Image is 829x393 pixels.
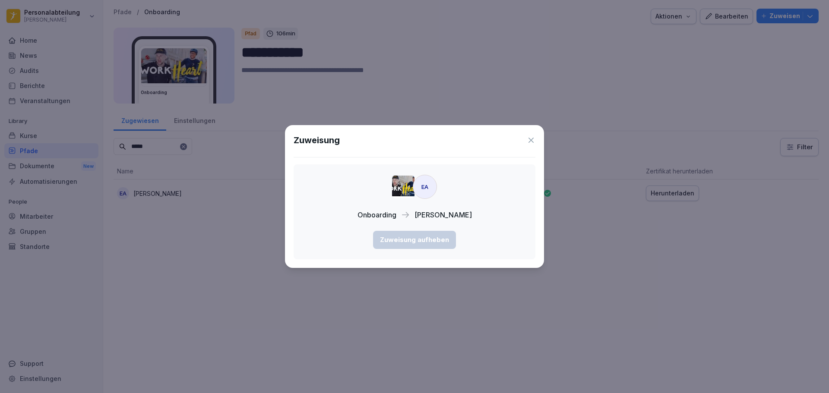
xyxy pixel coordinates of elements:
[358,210,396,220] p: Onboarding
[380,235,449,245] div: Zuweisung aufheben
[414,210,472,220] p: [PERSON_NAME]
[392,176,414,198] img: xsq6pif1bkyf9agazq77nwco.png
[373,231,456,249] button: Zuweisung aufheben
[294,134,340,147] h1: Zuweisung
[413,175,437,199] div: EA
